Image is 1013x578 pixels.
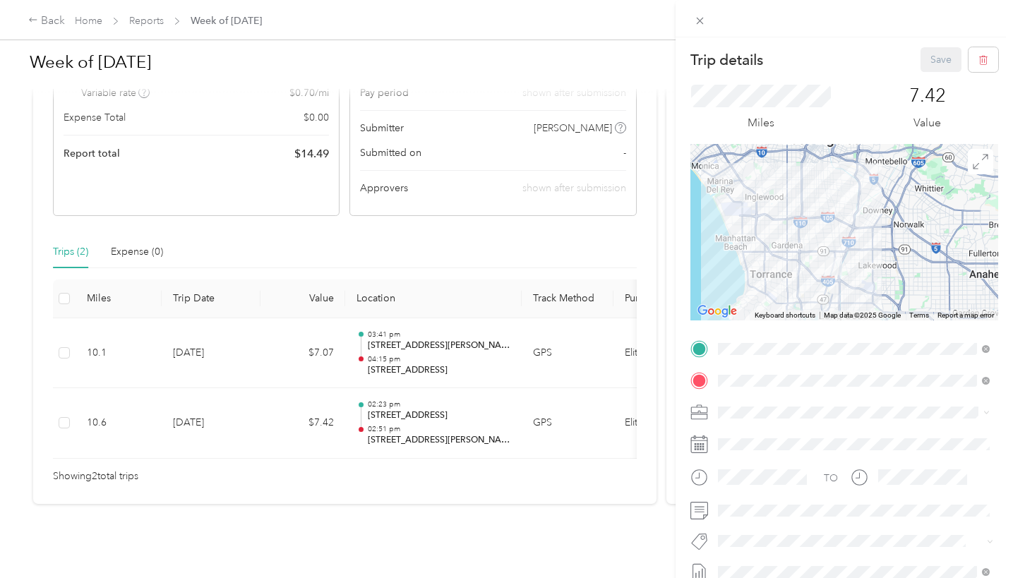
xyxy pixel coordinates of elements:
a: Open this area in Google Maps (opens a new window) [694,302,741,320]
p: Miles [748,114,774,132]
p: Trip details [690,50,763,70]
a: Terms (opens in new tab) [909,311,929,319]
button: Keyboard shortcuts [755,311,815,320]
img: Google [694,302,741,320]
iframe: Everlance-gr Chat Button Frame [934,499,1013,578]
span: Map data ©2025 Google [824,311,901,319]
a: Report a map error [937,311,994,319]
p: 7.42 [909,85,946,107]
div: TO [824,471,838,486]
p: Value [913,114,941,132]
